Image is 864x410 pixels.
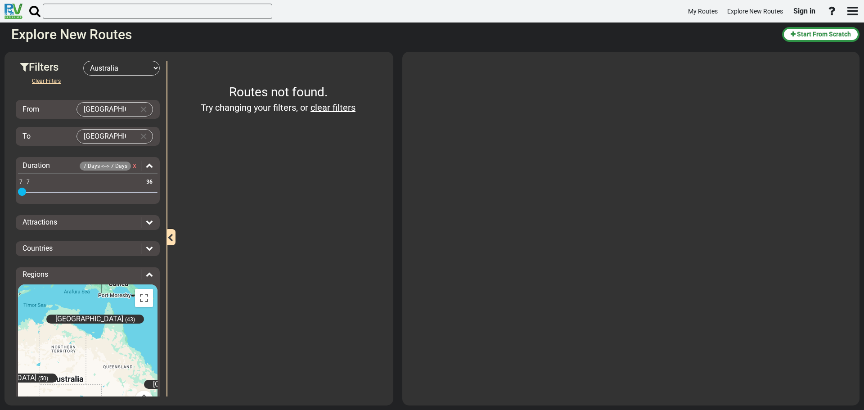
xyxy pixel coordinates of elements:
[793,7,815,15] span: Sign in
[18,217,157,228] div: Attractions
[18,243,157,254] div: Countries
[20,61,83,73] h3: Filters
[201,102,308,113] span: Try changing your filters, or
[135,289,153,307] button: Toggle fullscreen view
[22,244,53,252] span: Countries
[684,3,722,20] a: My Routes
[145,178,154,186] span: 36
[77,103,135,116] input: Select
[723,3,787,20] a: Explore New Routes
[688,8,718,15] span: My Routes
[18,270,157,280] div: Regions
[310,102,355,113] a: clear filters
[727,8,783,15] span: Explore New Routes
[137,103,150,116] button: Clear Input
[153,380,221,389] span: [GEOGRAPHIC_DATA]
[18,178,31,186] span: 7 - 7
[22,105,39,113] span: From
[782,27,859,42] button: Start From Scratch
[229,85,328,99] span: Routes not found.
[797,31,851,38] span: Start From Scratch
[125,317,135,323] span: (43)
[22,161,50,170] span: Duration
[4,4,22,19] img: RvPlanetLogo.png
[137,130,150,143] button: Clear Input
[18,161,157,171] div: Duration 7 Days <--> 7 Days x
[38,376,48,382] span: (50)
[789,2,819,21] a: Sign in
[11,27,775,42] h2: Explore New Routes
[133,161,136,170] span: x
[22,270,48,279] span: Regions
[80,162,131,171] span: 7 Days <--> 7 Days
[22,132,31,140] span: To
[135,391,153,409] button: Map camera controls
[55,315,123,324] span: [GEOGRAPHIC_DATA]
[77,130,135,143] input: Select
[25,76,68,86] button: Clear Filters
[22,218,57,226] span: Attractions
